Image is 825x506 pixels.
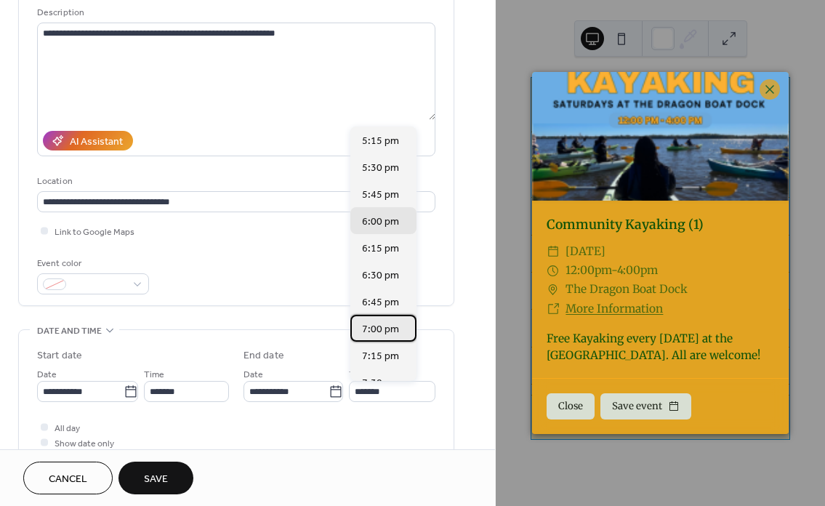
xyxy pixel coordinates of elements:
span: 12:00pm [566,263,611,277]
span: 5:30 pm [362,161,399,176]
a: Community Kayaking (1) [547,217,704,233]
span: Save [144,472,168,487]
button: AI Assistant [43,131,133,150]
span: Cancel [49,472,87,487]
span: 6:00 pm [362,214,399,230]
span: 7:15 pm [362,349,399,364]
div: ​ [547,242,560,261]
div: Start date [37,348,82,364]
span: - [611,263,617,277]
span: All day [55,421,80,436]
button: Save [118,462,193,494]
span: Date and time [37,324,102,339]
div: ​ [547,261,560,280]
span: 6:45 pm [362,295,399,310]
span: 6:30 pm [362,268,399,284]
button: Save event [600,393,691,419]
button: Cancel [23,462,113,494]
a: More Information [566,302,663,316]
span: Time [349,367,369,382]
div: ​ [547,280,560,299]
span: Link to Google Maps [55,225,134,240]
span: 5:15 pm [362,134,399,149]
span: 7:00 pm [362,322,399,337]
div: Free Kayaking every [DATE] at the [GEOGRAPHIC_DATA]. All are welcome! [532,330,789,364]
span: Date [37,367,57,382]
span: The Dragon Boat Dock [566,280,688,299]
span: Time [144,367,164,382]
span: 5:45 pm [362,188,399,203]
div: End date [244,348,284,364]
div: Description [37,5,432,20]
div: Event color [37,256,146,271]
span: [DATE] [566,242,605,261]
div: ​ [547,300,560,318]
button: Close [547,393,595,419]
div: Location [37,174,432,189]
span: Date [244,367,263,382]
div: AI Assistant [70,134,123,150]
span: 6:15 pm [362,241,399,257]
span: 4:00pm [617,263,658,277]
span: Show date only [55,436,114,451]
span: 7:30 pm [362,376,399,391]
